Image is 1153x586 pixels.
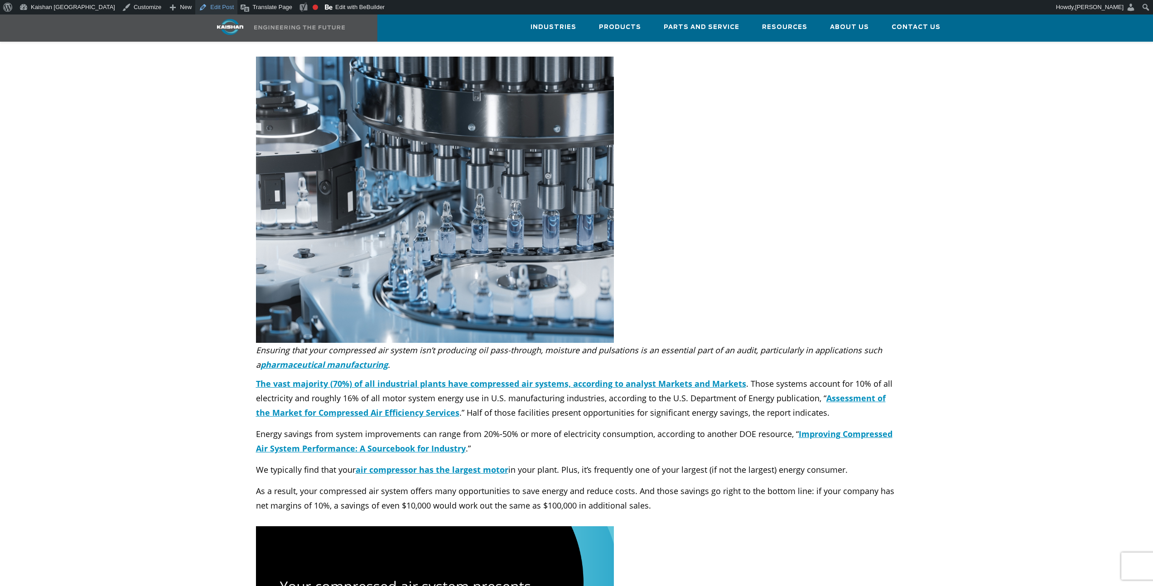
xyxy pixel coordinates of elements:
[531,15,576,39] a: Industries
[1075,4,1124,10] span: [PERSON_NAME]
[261,359,388,370] a: pharmaceutical manufacturing
[196,14,357,42] a: Kaishan USA
[254,25,345,29] img: Engineering the future
[466,443,471,454] span: .”
[664,15,739,39] a: Parts and Service
[256,57,614,343] img: compressed air system
[356,464,508,475] a: air compressor has the largest motor
[762,22,807,33] span: Resources
[256,428,799,439] span: Energy savings from system improvements can range from 20%-50% or more of electricity consumption...
[388,359,390,370] i: .
[313,5,318,10] div: Focus keyphrase not set
[256,484,897,513] p: As a result, your compressed air system offers many opportunities to save energy and reduce costs...
[762,15,807,39] a: Resources
[196,19,264,35] img: kaishan logo
[256,378,746,389] a: The vast majority (70%) of all industrial plants have compressed air systems, according to analys...
[892,15,941,39] a: Contact Us
[256,462,897,477] p: We typically find that your in your plant. Plus, it’s frequently one of your largest (if not the ...
[892,22,941,33] span: Contact Us
[599,22,641,33] span: Products
[599,15,641,39] a: Products
[531,22,576,33] span: Industries
[830,15,869,39] a: About Us
[256,376,897,420] p: . Those systems account for 10% of all electricity and roughly 16% of all motor system energy use...
[256,345,882,370] i: Ensuring that your compressed air system isn’t producing oil pass-through, moisture and pulsation...
[664,22,739,33] span: Parts and Service
[256,393,886,418] a: Assessment of the Market for Compressed Air Efficiency Services
[830,22,869,33] span: About Us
